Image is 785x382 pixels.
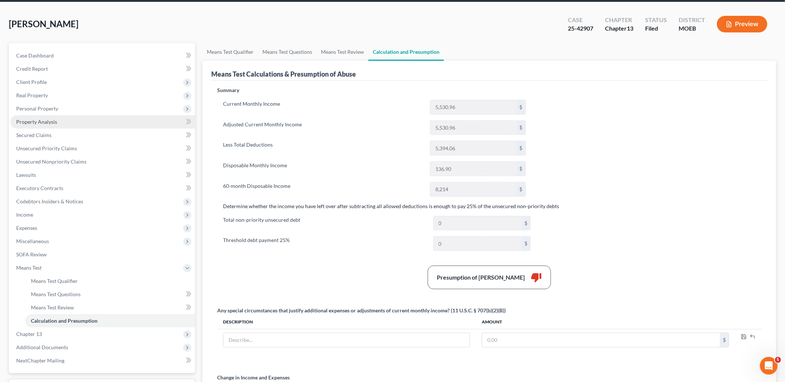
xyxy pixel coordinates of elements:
[223,333,470,347] input: Describe...
[434,216,521,230] input: 0.00
[16,92,48,98] span: Real Property
[219,141,426,155] label: Less Total Deductions
[16,344,68,350] span: Additional Documents
[10,168,195,182] a: Lawsuits
[16,211,33,218] span: Income
[568,16,593,24] div: Case
[679,16,705,24] div: District
[430,141,517,155] input: 0.00
[16,145,77,151] span: Unsecured Priority Claims
[219,182,426,197] label: 60-month Disposable Income
[217,307,506,314] div: Any special circumstances that justify additional expenses or adjustments of current monthly inco...
[36,9,92,17] p: The team can also help
[25,288,195,301] a: Means Test Questions
[605,16,633,24] div: Chapter
[30,223,113,237] strong: Chapter 13: [US_STATE] Plan Tags
[26,16,141,75] div: Your local chapter 13 plan for Eastern District of [US_STATE] does not comply with our plan. Para...
[720,333,729,347] div: $
[6,162,141,271] div: Operator says…
[21,4,33,16] img: Profile image for Operator
[605,24,633,33] div: Chapter
[12,100,112,113] b: [PERSON_NAME][EMAIL_ADDRESS][DOMAIN_NAME]
[5,3,19,17] button: go back
[521,216,530,230] div: $
[16,238,49,244] span: Miscellaneous
[430,100,517,114] input: 0.00
[482,333,720,347] input: 0.00
[219,236,429,251] label: Threshold debt payment 25%
[23,189,141,217] div: District Notes: [US_STATE] Eastern
[568,24,593,33] div: 25-42907
[16,357,64,364] span: NextChapter Mailing
[219,161,426,176] label: Disposable Monthly Income
[645,16,667,24] div: Status
[10,248,195,261] a: SOFA Review
[476,314,735,329] th: Amount
[32,20,135,71] div: Your local chapter 13 plan for Eastern District of [US_STATE] does not comply with our plan. Para...
[258,43,317,61] a: Means Test Questions
[217,87,531,94] p: Summary
[430,121,517,135] input: 0.00
[517,162,526,176] div: $
[30,196,107,210] strong: District Notes: [US_STATE] Eastern
[223,203,756,210] p: Determine whether the income you have left over after subtracting all allowed deductions is enoug...
[23,162,141,189] div: Chapter 13 Step Payments: By District
[517,182,526,196] div: $
[219,120,426,135] label: Adjusted Current Monthly Income
[219,100,426,115] label: Current Monthly Income
[16,105,58,112] span: Personal Property
[760,357,778,375] iframe: Intercom live chat
[627,25,633,32] span: 13
[23,217,141,244] div: Chapter 13: [US_STATE] Plan Tags
[6,81,121,137] div: You’ll get replies here and in your email:✉️[PERSON_NAME][EMAIL_ADDRESS][DOMAIN_NAME]Our usual re...
[531,272,542,283] i: thumb_down
[517,121,526,135] div: $
[9,18,78,29] span: [PERSON_NAME]
[16,172,36,178] span: Lawsuits
[23,241,29,247] button: Gif picker
[12,118,115,133] div: Our usual reply time 🕒
[10,129,195,142] a: Secured Claims
[430,182,517,196] input: 0.00
[12,142,115,157] div: In the meantime, these articles might help:
[679,24,705,33] div: MOEB
[219,216,429,231] label: Total non-priority unsecured debt
[6,81,141,138] div: Operator says…
[16,251,47,257] span: SOFA Review
[31,318,98,324] span: Calculation and Presumption
[10,155,195,168] a: Unsecured Nonpriority Claims
[25,274,195,288] a: Means Test Qualifier
[10,62,195,76] a: Credit Report
[16,225,37,231] span: Expenses
[16,331,42,337] span: Chapter 13
[129,3,142,16] div: Close
[16,264,42,271] span: Means Test
[217,314,476,329] th: Description
[437,273,525,282] div: Presumption of [PERSON_NAME]
[368,43,444,61] a: Calculation and Presumption
[6,138,141,162] div: Operator says…
[30,169,119,182] strong: Chapter 13 Step Payments: By District
[6,226,141,238] textarea: Message…
[12,85,115,114] div: You’ll get replies here and in your email: ✉️
[16,158,86,165] span: Unsecured Nonpriority Claims
[10,142,195,155] a: Unsecured Priority Claims
[25,314,195,327] a: Calculation and Presumption
[11,241,17,247] button: Emoji picker
[434,236,521,250] input: 0.00
[517,100,526,114] div: $
[126,238,138,250] button: Send a message…
[16,185,63,191] span: Executory Contracts
[6,138,121,161] div: In the meantime, these articles might help:
[717,16,767,32] button: Preview
[36,4,62,9] h1: Operator
[6,16,141,81] div: Mike says…
[521,236,530,250] div: $
[31,304,74,311] span: Means Test Review
[16,198,83,204] span: Codebtors Insiders & Notices
[202,43,258,61] a: Means Test Qualifier
[25,301,195,314] a: Means Test Review
[775,357,781,363] span: 5
[115,3,129,17] button: Home
[16,119,57,125] span: Property Analysis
